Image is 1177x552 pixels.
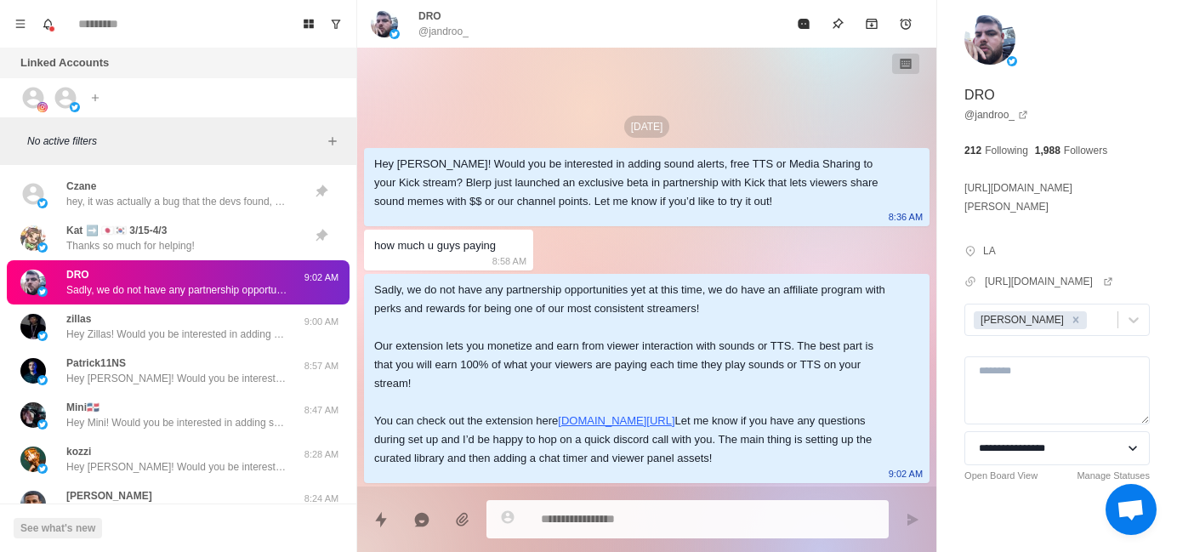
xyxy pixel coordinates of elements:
[295,10,322,37] button: Board View
[66,267,89,282] p: DRO
[889,208,923,226] p: 8:36 AM
[20,402,46,428] img: picture
[66,311,91,327] p: zillas
[364,503,398,537] button: Quick replies
[418,9,441,24] p: DRO
[20,54,109,71] p: Linked Accounts
[1007,56,1017,66] img: picture
[964,179,1150,216] p: [URL][DOMAIN_NAME][PERSON_NAME]
[975,311,1066,329] div: [PERSON_NAME]
[7,10,34,37] button: Menu
[27,134,322,149] p: No active filters
[66,282,287,298] p: Sadly, we do not have any partnership opportunities yet at this time, we do have an affiliate pro...
[14,518,102,538] button: See what's new
[558,414,674,427] a: [DOMAIN_NAME][URL]
[66,371,287,386] p: Hey [PERSON_NAME]! Would you be interested in adding sound alerts, free TTS or Media Sharing to y...
[1064,143,1107,158] p: Followers
[66,444,91,459] p: kozzi
[66,400,100,415] p: Mini🇩🇴
[20,491,46,516] img: picture
[418,24,469,39] p: @jandroo_
[405,503,439,537] button: Reply with AI
[300,492,343,506] p: 8:24 AM
[66,179,96,194] p: Czane
[964,14,1015,65] img: picture
[374,281,892,468] div: Sadly, we do not have any partnership opportunities yet at this time, we do have an affiliate pro...
[300,403,343,418] p: 8:47 AM
[964,85,995,105] p: DRO
[855,7,889,41] button: Archive
[37,287,48,297] img: picture
[446,503,480,537] button: Add media
[37,198,48,208] img: picture
[964,469,1038,483] a: Open Board View
[492,252,526,270] p: 8:58 AM
[889,7,923,41] button: Add reminder
[37,242,48,253] img: picture
[389,29,400,39] img: picture
[374,236,496,255] div: how much u guys paying
[66,356,126,371] p: Patrick11NS
[985,143,1028,158] p: Following
[85,88,105,108] button: Add account
[983,243,996,259] p: LA
[300,315,343,329] p: 9:00 AM
[37,331,48,341] img: picture
[787,7,821,41] button: Mark as read
[1106,484,1157,535] div: Open chat
[624,116,670,138] p: [DATE]
[964,143,981,158] p: 212
[964,107,1028,122] a: @jandroo_
[1035,143,1060,158] p: 1,988
[1077,469,1150,483] a: Manage Statuses
[66,223,167,238] p: Kat ➡️ 🇯🇵🇰🇷 3/15-4/3
[20,314,46,339] img: picture
[34,10,61,37] button: Notifications
[371,10,398,37] img: picture
[66,415,287,430] p: Hey Mini! Would you be interested in adding sound alerts, free TTS or Media Sharing to your Kick ...
[322,10,350,37] button: Show unread conversations
[300,359,343,373] p: 8:57 AM
[37,375,48,385] img: picture
[20,358,46,384] img: picture
[374,155,892,211] div: Hey [PERSON_NAME]! Would you be interested in adding sound alerts, free TTS or Media Sharing to y...
[70,102,80,112] img: picture
[66,238,195,253] p: Thanks so much for helping!
[300,447,343,462] p: 8:28 AM
[20,270,46,295] img: picture
[37,464,48,474] img: picture
[985,274,1113,289] a: [URL][DOMAIN_NAME]
[37,419,48,430] img: picture
[20,447,46,472] img: picture
[1066,311,1085,329] div: Remove Jayson
[896,503,930,537] button: Send message
[300,270,343,285] p: 9:02 AM
[322,131,343,151] button: Add filters
[821,7,855,41] button: Pin
[66,194,287,209] p: hey, it was actually a bug that the devs found, they had pushed up a short-term fix while they pa...
[66,459,287,475] p: Hey [PERSON_NAME]! Would you be interested in adding sound alerts, free TTS or Media Sharing to y...
[889,464,923,483] p: 9:02 AM
[66,327,287,342] p: Hey Zillas! Would you be interested in adding sound alerts, free TTS or Media Sharing to your Kic...
[37,102,48,112] img: picture
[66,488,152,504] p: [PERSON_NAME]
[20,225,46,251] img: picture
